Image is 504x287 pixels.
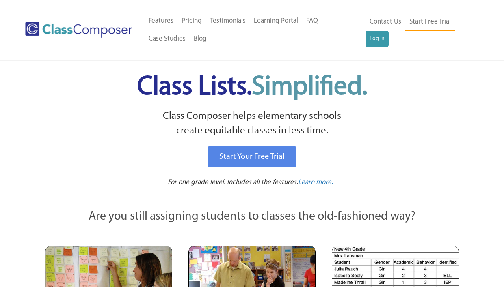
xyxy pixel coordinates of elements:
[145,12,365,48] nav: Header Menu
[298,178,333,188] a: Learn more.
[44,109,461,139] p: Class Composer helps elementary schools create equitable classes in less time.
[45,208,459,226] p: Are you still assigning students to classes the old-fashioned way?
[302,12,322,30] a: FAQ
[190,30,211,48] a: Blog
[405,13,455,31] a: Start Free Trial
[25,22,132,38] img: Class Composer
[219,153,285,161] span: Start Your Free Trial
[298,179,333,186] span: Learn more.
[366,13,405,31] a: Contact Us
[145,30,190,48] a: Case Studies
[366,13,473,47] nav: Header Menu
[137,74,367,101] span: Class Lists.
[206,12,250,30] a: Testimonials
[145,12,177,30] a: Features
[177,12,206,30] a: Pricing
[250,12,302,30] a: Learning Portal
[168,179,298,186] span: For one grade level. Includes all the features.
[208,146,296,167] a: Start Your Free Trial
[366,31,389,47] a: Log In
[252,74,367,101] span: Simplified.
